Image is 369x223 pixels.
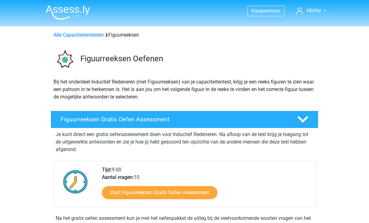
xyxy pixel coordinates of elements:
[80,54,313,63] h3: Figuurreeksen Oefenen
[48,111,321,128] a: Figuurreeksen Gratis Oefen Assessment
[53,32,104,38] a: Alle Capaciteitentesten
[51,46,78,73] img: figuurreeksen
[251,8,261,14] span: Kies
[51,31,318,39] div: Figuurreeksen
[294,7,328,14] a: Mirthe
[46,5,90,20] img: Assessly
[61,116,287,123] h4: Figuurreeksen Gratis Oefen Assessment
[248,7,284,15] a: Kiespremium
[56,131,313,153] p: Je kunt direct een gratis oefenassessment doen voor Inductief Redeneren. Na afloop van de test kr...
[102,186,217,199] a: Start Figuurreeksen Gratis Oefen Assessment
[53,78,316,101] p: Bij het onderdeel Inductief Redeneren (met Figuurreeksen) van je capaciteitentest, krijg je een r...
[60,166,91,197] img: Klok
[102,174,134,180] b: Aantal vragen:
[261,8,281,14] span: premium
[97,166,315,207] div: 9:00 10
[307,8,321,13] span: Mirthe
[102,167,112,173] b: Tijd:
